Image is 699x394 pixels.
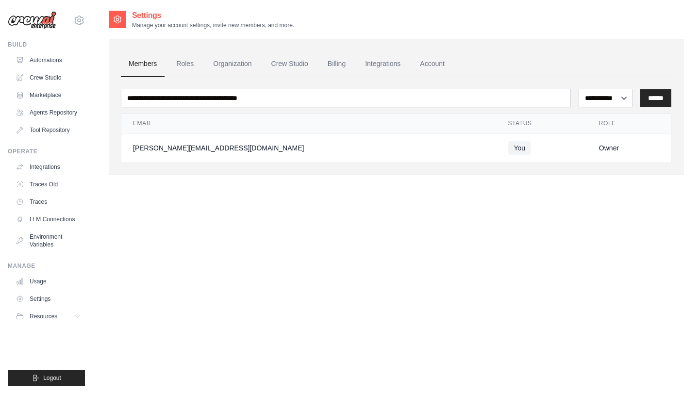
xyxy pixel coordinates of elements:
a: Settings [12,291,85,307]
button: Resources [12,309,85,324]
div: Owner [599,143,659,153]
h2: Settings [132,10,294,21]
a: Traces [12,194,85,210]
p: Manage your account settings, invite new members, and more. [132,21,294,29]
button: Logout [8,370,85,386]
span: Resources [30,312,57,320]
a: Roles [168,51,201,77]
a: LLM Connections [12,212,85,227]
a: Usage [12,274,85,289]
a: Members [121,51,165,77]
a: Organization [205,51,259,77]
div: Manage [8,262,85,270]
a: Traces Old [12,177,85,192]
a: Automations [12,52,85,68]
a: Integrations [357,51,408,77]
th: Role [587,114,671,133]
a: Integrations [12,159,85,175]
a: Crew Studio [264,51,316,77]
a: Environment Variables [12,229,85,252]
span: Logout [43,374,61,382]
div: Build [8,41,85,49]
a: Agents Repository [12,105,85,120]
img: Logo [8,11,56,30]
a: Account [412,51,452,77]
a: Billing [320,51,353,77]
div: [PERSON_NAME][EMAIL_ADDRESS][DOMAIN_NAME] [133,143,484,153]
a: Crew Studio [12,70,85,85]
span: You [508,141,531,155]
th: Email [121,114,496,133]
a: Marketplace [12,87,85,103]
th: Status [496,114,587,133]
a: Tool Repository [12,122,85,138]
div: Operate [8,148,85,155]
